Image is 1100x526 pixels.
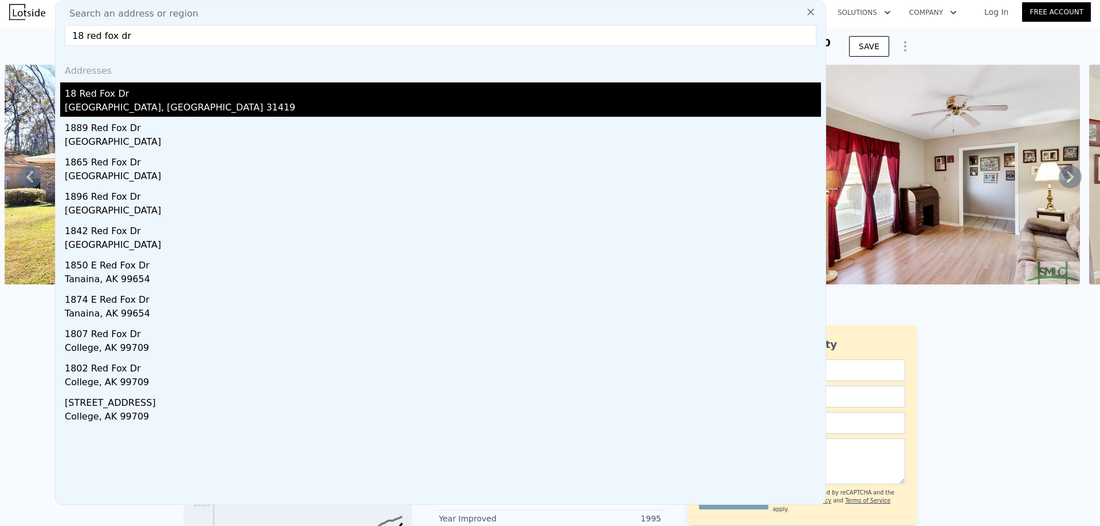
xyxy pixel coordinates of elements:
[65,25,816,46] input: Enter an address, city, region, neighborhood or zip code
[65,288,821,307] div: 1874 E Red Fox Dr
[550,513,661,524] div: 1995
[65,323,821,341] div: 1807 Red Fox Dr
[65,307,821,323] div: Tanaina, AK 99654
[65,220,821,238] div: 1842 Red Fox Dr
[65,341,821,357] div: College, AK 99709
[65,410,821,426] div: College, AK 99709
[65,135,821,151] div: [GEOGRAPHIC_DATA]
[1022,2,1091,22] a: Free Account
[193,500,211,508] tspan: $239
[65,117,821,135] div: 1889 Red Fox Dr
[65,151,821,169] div: 1865 Red Fox Dr
[60,7,198,21] span: Search an address or region
[65,375,821,391] div: College, AK 99709
[9,4,45,20] img: Lotside
[971,6,1022,18] a: Log In
[900,2,966,23] button: Company
[65,169,821,185] div: [GEOGRAPHIC_DATA]
[65,204,821,220] div: [GEOGRAPHIC_DATA]
[60,55,821,82] div: Addresses
[65,272,821,288] div: Tanaina, AK 99654
[894,35,917,58] button: Show Options
[773,489,905,513] div: This site is protected by reCAPTCHA and the Google and apply.
[65,238,821,254] div: [GEOGRAPHIC_DATA]
[5,65,357,284] img: Sale: 10475137 Parcel: 18495087
[65,357,821,375] div: 1802 Red Fox Dr
[728,65,1080,284] img: Sale: 10475137 Parcel: 18495087
[65,101,821,117] div: [GEOGRAPHIC_DATA], [GEOGRAPHIC_DATA] 31419
[65,391,821,410] div: [STREET_ADDRESS]
[845,497,890,504] a: Terms of Service
[828,2,900,23] button: Solutions
[65,254,821,272] div: 1850 E Red Fox Dr
[439,513,550,524] div: Year Improved
[65,185,821,204] div: 1896 Red Fox Dr
[65,82,821,101] div: 18 Red Fox Dr
[849,36,889,57] button: SAVE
